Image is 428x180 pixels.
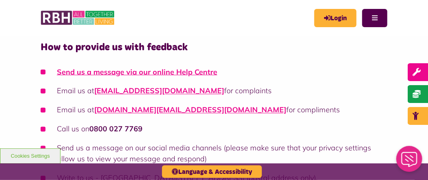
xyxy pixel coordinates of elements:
li: Email us at for complaints [41,86,387,96]
strong: 0800 027 7769 [89,124,143,134]
li: Email us at for compliments [41,105,387,116]
h4: How to provide us with feedback [41,41,387,54]
iframe: Netcall Web Assistant for live chat [391,144,428,180]
button: Language & Accessibility [162,165,262,178]
a: [EMAIL_ADDRESS][DOMAIN_NAME] [94,86,224,96]
button: Navigation [362,9,387,27]
a: MyRBH [314,9,357,27]
a: [DOMAIN_NAME][EMAIL_ADDRESS][DOMAIN_NAME] [94,105,286,115]
a: Send us a message via our online Help Centre - open in a new tab [57,67,217,77]
li: Call us on [41,124,387,135]
img: RBH [41,8,116,28]
li: Send us a message on our social media channels (please make sure that your privacy settings allow... [41,143,387,165]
